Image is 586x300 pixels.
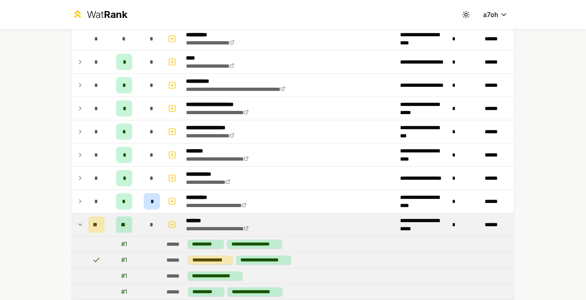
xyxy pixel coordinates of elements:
[477,7,514,22] button: a7oh
[121,272,127,280] div: # 1
[121,288,127,296] div: # 1
[72,8,127,21] a: WatRank
[121,240,127,248] div: # 1
[104,9,127,20] span: Rank
[87,8,127,21] div: Wat
[121,256,127,264] div: # 1
[483,10,498,20] span: a7oh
